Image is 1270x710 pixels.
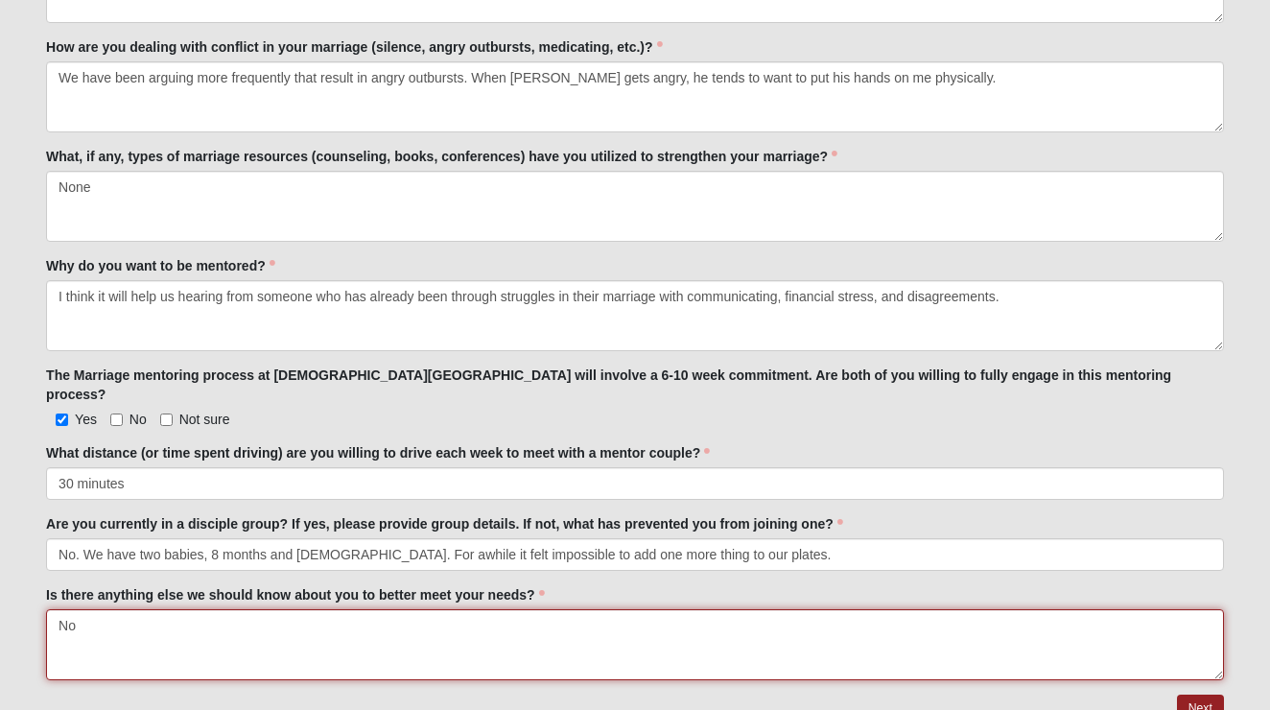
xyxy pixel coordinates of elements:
[46,585,545,604] label: Is there anything else we should know about you to better meet your needs?
[179,412,230,427] span: Not sure
[110,414,123,426] input: No
[46,366,1224,404] label: The Marriage mentoring process at [DEMOGRAPHIC_DATA][GEOGRAPHIC_DATA] will involve a 6-10 week co...
[46,37,662,57] label: How are you dealing with conflict in your marriage (silence, angry outbursts, medicating, etc.)?
[129,412,147,427] span: No
[56,414,68,426] input: Yes
[46,443,710,462] label: What distance (or time spent driving) are you willing to drive each week to meet with a mentor co...
[46,514,843,533] label: Are you currently in a disciple group? If yes, please provide group details. If not, what has pre...
[46,147,837,166] label: What, if any, types of marriage resources (counseling, books, conferences) have you utilized to s...
[160,414,173,426] input: Not sure
[75,412,97,427] span: Yes
[46,256,275,275] label: Why do you want to be mentored?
